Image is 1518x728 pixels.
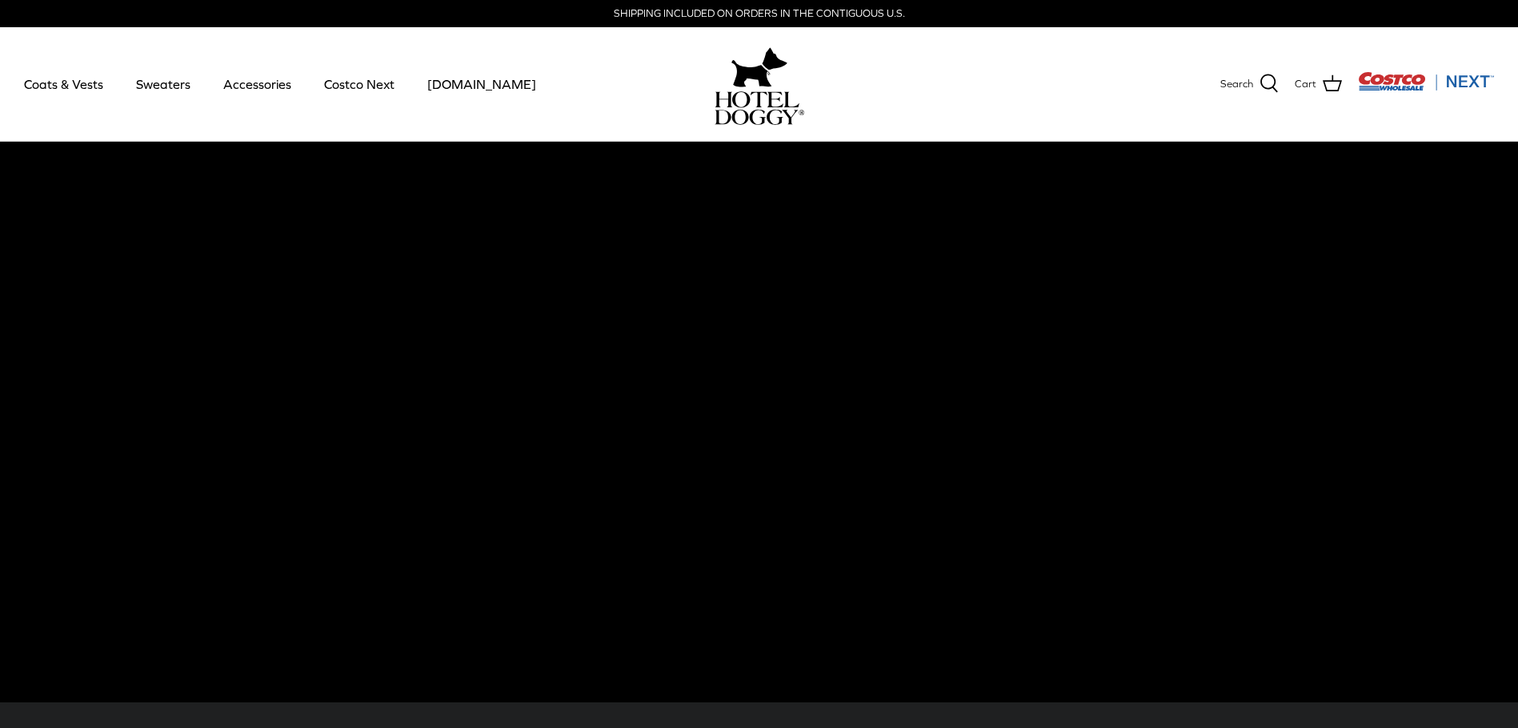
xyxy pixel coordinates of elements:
[731,43,787,91] img: hoteldoggy.com
[715,43,804,125] a: hoteldoggy.com hoteldoggycom
[1358,82,1494,94] a: Visit Costco Next
[1358,71,1494,91] img: Costco Next
[209,57,306,111] a: Accessories
[122,57,205,111] a: Sweaters
[413,57,551,111] a: [DOMAIN_NAME]
[715,91,804,125] img: hoteldoggycom
[1220,76,1253,93] span: Search
[310,57,409,111] a: Costco Next
[10,57,118,111] a: Coats & Vests
[1295,76,1316,93] span: Cart
[1220,74,1279,95] a: Search
[1295,74,1342,95] a: Cart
